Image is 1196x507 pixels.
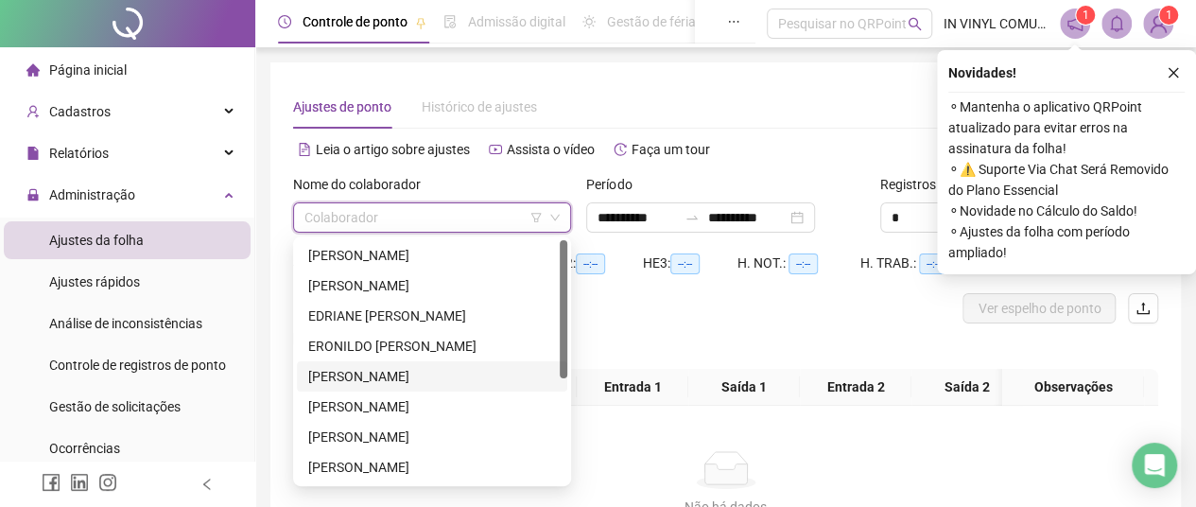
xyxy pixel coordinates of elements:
[789,253,818,274] span: --:--
[549,212,561,223] span: down
[308,275,556,296] div: [PERSON_NAME]
[308,366,556,387] div: [PERSON_NAME]
[1083,9,1089,22] span: 1
[49,399,181,414] span: Gestão de solicitações
[42,473,61,492] span: facebook
[948,221,1185,263] span: ⚬ Ajustes da folha com período ampliado!
[70,473,89,492] span: linkedin
[49,233,144,248] span: Ajustes da folha
[1132,443,1177,488] div: Open Intercom Messenger
[880,174,952,195] span: Registros
[948,201,1185,221] span: ⚬ Novidade no Cálculo do Saldo!
[293,96,391,117] div: Ajustes de ponto
[297,361,567,392] div: GIOVANNA FERREIRA LOPES
[586,174,644,195] label: Período
[1076,6,1095,25] sup: 1
[948,96,1185,159] span: ⚬ Mantenha o aplicativo QRPoint atualizado para evitar erros na assinatura da folha!
[49,274,140,289] span: Ajustes rápidos
[727,15,740,28] span: ellipsis
[576,253,605,274] span: --:--
[297,271,567,301] div: ANTONIO JOSE MORAES LIMA JUNIOR
[303,14,407,29] span: Controle de ponto
[293,174,433,195] label: Nome do colaborador
[26,147,40,160] span: file
[308,336,556,357] div: ERONILDO [PERSON_NAME]
[688,369,800,406] th: Saída 1
[98,473,117,492] span: instagram
[308,245,556,266] div: [PERSON_NAME]
[607,14,702,29] span: Gestão de férias
[415,17,426,28] span: pushpin
[911,369,1023,406] th: Saída 2
[614,143,627,156] span: history
[200,478,214,491] span: left
[1010,376,1136,397] span: Observações
[1108,15,1125,32] span: bell
[737,253,860,274] div: H. NOT.:
[908,17,922,31] span: search
[643,253,737,274] div: HE 3:
[1002,369,1144,406] th: Observações
[685,210,700,225] span: to
[297,240,567,271] div: ANTONIA BETINA DE OLIVEIRA
[530,212,542,223] span: filter
[297,422,567,452] div: GUSTAVO LUIS PEREIRA DE SOUSA
[49,146,109,161] span: Relatórios
[49,316,202,331] span: Análise de inconsistências
[670,253,700,274] span: --:--
[577,369,688,406] th: Entrada 1
[49,441,120,456] span: Ocorrências
[308,427,556,447] div: [PERSON_NAME]
[1066,15,1083,32] span: notification
[297,331,567,361] div: ERONILDO FELIX DE OLIVEIRA
[316,142,470,157] span: Leia o artigo sobre ajustes
[1159,6,1178,25] sup: Atualize o seu contato no menu Meus Dados
[948,159,1185,201] span: ⚬ ⚠️ Suporte Via Chat Será Removido do Plano Essencial
[685,210,700,225] span: swap-right
[1144,9,1172,38] img: 6668
[632,142,710,157] span: Faça um tour
[944,13,1049,34] span: IN VINYL COMUNICAÇÃO VISUAL
[1167,66,1180,79] span: close
[297,392,567,422] div: GLAUCIA DA SILVA RIBEIRO
[26,188,40,201] span: lock
[308,457,556,478] div: [PERSON_NAME]
[800,369,911,406] th: Entrada 2
[49,187,135,202] span: Administração
[297,301,567,331] div: EDRIANE MARIA DA SILVA
[26,63,40,77] span: home
[489,143,502,156] span: youtube
[860,253,993,274] div: H. TRAB.:
[308,396,556,417] div: [PERSON_NAME]
[548,253,643,274] div: HE 2:
[443,15,457,28] span: file-done
[468,14,565,29] span: Admissão digital
[278,15,291,28] span: clock-circle
[26,105,40,118] span: user-add
[298,143,311,156] span: file-text
[507,142,595,157] span: Assista o vídeo
[422,96,537,117] div: Histórico de ajustes
[962,293,1116,323] button: Ver espelho de ponto
[297,452,567,482] div: ÍGOR EDUARDO RICARDO SOARES
[1166,9,1172,22] span: 1
[919,253,948,274] span: --:--
[948,62,1016,83] span: Novidades !
[1135,301,1151,316] span: upload
[49,104,111,119] span: Cadastros
[582,15,596,28] span: sun
[49,358,226,373] span: Controle de registros de ponto
[49,62,127,78] span: Página inicial
[308,306,556,326] div: EDRIANE [PERSON_NAME]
